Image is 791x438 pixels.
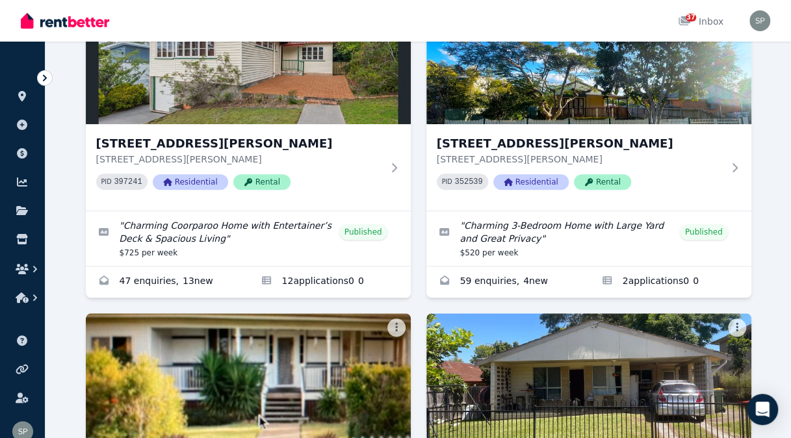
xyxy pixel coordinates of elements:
[233,174,291,190] span: Rental
[728,318,746,337] button: More options
[437,153,723,166] p: [STREET_ADDRESS][PERSON_NAME]
[437,135,723,153] h3: [STREET_ADDRESS][PERSON_NAME]
[153,174,228,190] span: Residential
[678,15,723,28] div: Inbox
[589,266,751,298] a: Applications for 24 Southampton Rd, Ellen Grove
[426,313,751,438] img: 74 Smiths Rd, Goodna
[96,135,382,153] h3: [STREET_ADDRESS][PERSON_NAME]
[426,266,589,298] a: Enquiries for 24 Southampton Rd, Ellen Grove
[10,71,51,81] span: ORGANISE
[86,211,411,266] a: Edit listing: Charming Coorparoo Home with Entertainer’s Deck & Spacious Living
[96,153,382,166] p: [STREET_ADDRESS][PERSON_NAME]
[248,266,411,298] a: Applications for 21 Walker St, Coorparoo
[442,178,452,185] small: PID
[454,177,482,187] code: 352539
[574,174,631,190] span: Rental
[114,177,142,187] code: 397241
[493,174,569,190] span: Residential
[387,318,406,337] button: More options
[749,10,770,31] img: Steven Purcell
[426,211,751,266] a: Edit listing: Charming 3-Bedroom Home with Large Yard and Great Privacy
[21,11,109,31] img: RentBetter
[86,266,248,298] a: Enquiries for 21 Walker St, Coorparoo
[747,394,778,425] div: Open Intercom Messenger
[86,313,411,438] img: 35 Miller St, Urangan
[686,14,696,21] span: 37
[101,178,112,185] small: PID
